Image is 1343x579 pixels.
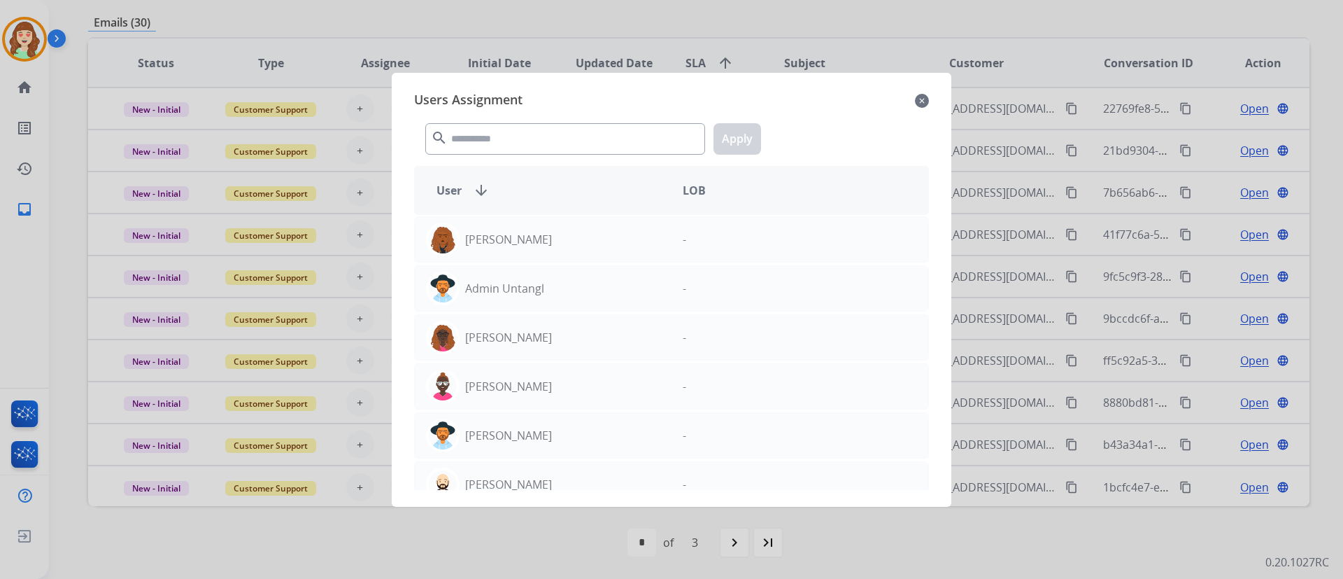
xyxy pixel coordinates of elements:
[465,329,552,346] p: [PERSON_NAME]
[465,378,552,395] p: [PERSON_NAME]
[431,130,448,146] mat-icon: search
[683,329,686,346] p: -
[683,280,686,297] p: -
[683,378,686,395] p: -
[683,182,706,199] span: LOB
[425,182,671,199] div: User
[465,427,552,444] p: [PERSON_NAME]
[683,476,686,493] p: -
[915,92,929,109] mat-icon: close
[713,123,761,155] button: Apply
[465,476,552,493] p: [PERSON_NAME]
[465,231,552,248] p: [PERSON_NAME]
[683,427,686,444] p: -
[465,280,544,297] p: Admin Untangl
[683,231,686,248] p: -
[414,90,523,112] span: Users Assignment
[473,182,490,199] mat-icon: arrow_downward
